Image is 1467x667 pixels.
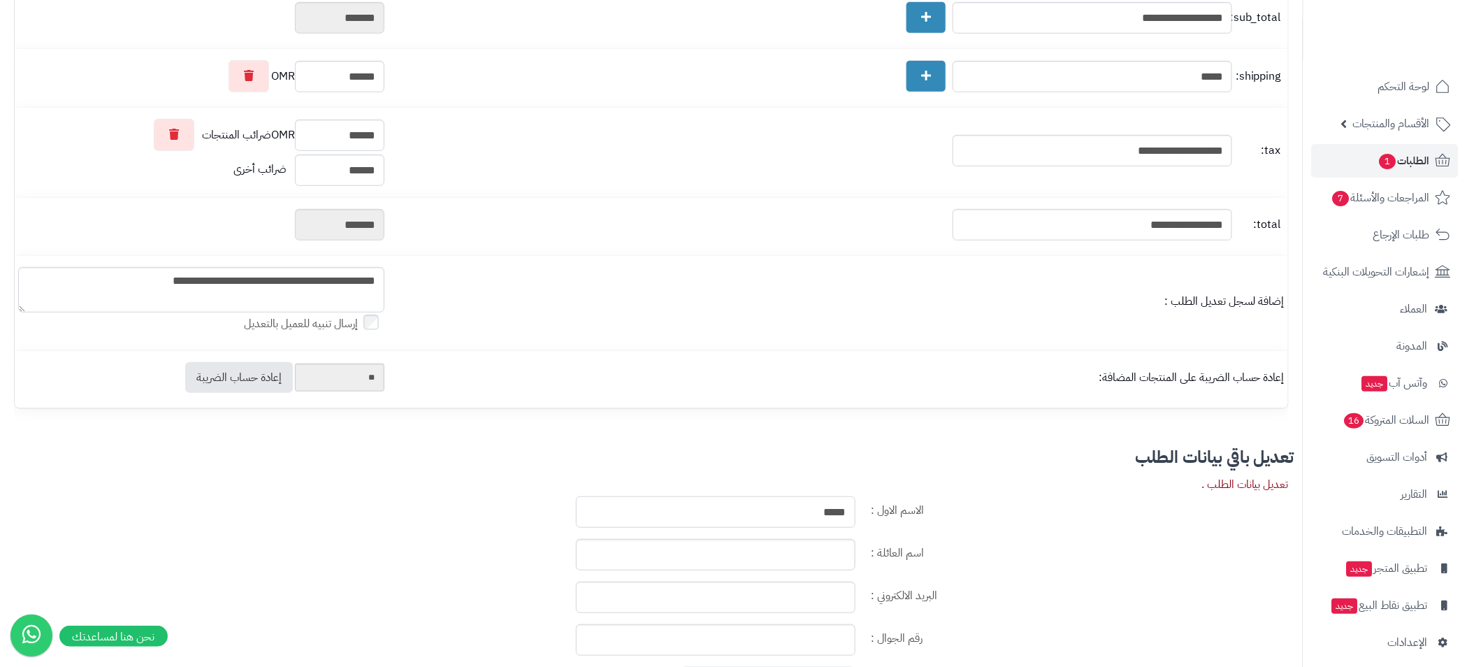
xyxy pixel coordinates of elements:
[1201,477,1289,493] div: تعديل بيانات الطلب .
[1312,181,1459,215] a: المراجعات والأسئلة7
[1236,143,1281,159] span: tax:
[1361,373,1428,393] span: وآتس آب
[1312,626,1459,659] a: الإعدادات
[363,315,379,330] input: إرسال تنبيه للعميل بالتعديل
[1347,561,1373,577] span: جديد
[1312,478,1459,511] a: التقارير
[1331,188,1430,208] span: المراجعات والأسئلة
[1345,559,1428,578] span: تطبيق المتجر
[1333,191,1350,206] span: 7
[1378,151,1430,171] span: الطلبات
[1331,596,1428,615] span: تطبيق نقاط البيع
[1397,336,1428,356] span: المدونة
[233,162,287,178] span: ضرائب أخرى
[18,119,384,151] div: OMR
[1312,255,1459,289] a: إشعارات التحويلات البنكية
[1312,403,1459,437] a: السلات المتروكة16
[1236,10,1281,26] span: sub_total:
[185,362,293,393] a: إعادة حساب الضريبة
[18,60,384,92] div: OMR
[391,370,1285,386] div: إعادة حساب الضريبة على المنتجات المضافة:
[1353,114,1430,134] span: الأقسام والمنتجات
[866,624,1294,647] label: رقم الجوال :
[1345,413,1364,429] span: 16
[1236,69,1281,85] span: shipping:
[1312,589,1459,622] a: تطبيق نقاط البيعجديد
[866,496,1294,519] label: الاسم الاول :
[202,127,271,143] span: ضرائب المنتجات
[1343,522,1428,541] span: التطبيقات والخدمات
[1367,447,1428,467] span: أدوات التسويق
[1312,218,1459,252] a: طلبات الإرجاع
[866,539,1294,561] label: اسم العائلة :
[1312,366,1459,400] a: وآتس آبجديد
[1312,329,1459,363] a: المدونة
[1312,144,1459,178] a: الطلبات1
[1332,598,1358,614] span: جديد
[1388,633,1428,652] span: الإعدادات
[1236,217,1281,233] span: total:
[244,316,384,332] label: إرسال تنبيه للعميل بالتعديل
[1312,440,1459,474] a: أدوات التسويق
[1378,77,1430,96] span: لوحة التحكم
[1312,70,1459,103] a: لوحة التحكم
[1312,552,1459,585] a: تطبيق المتجرجديد
[1312,292,1459,326] a: العملاء
[1401,299,1428,319] span: العملاء
[1362,376,1388,392] span: جديد
[1324,262,1430,282] span: إشعارات التحويلات البنكية
[8,449,1294,466] div: تعديل باقي بيانات الطلب
[866,582,1294,604] label: البريد الالكتروني :
[391,294,1285,310] div: إضافة لسجل تعديل الطلب :
[1380,154,1396,169] span: 1
[1373,225,1430,245] span: طلبات الإرجاع
[1343,410,1430,430] span: السلات المتروكة
[1312,515,1459,548] a: التطبيقات والخدمات
[1401,485,1428,504] span: التقارير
